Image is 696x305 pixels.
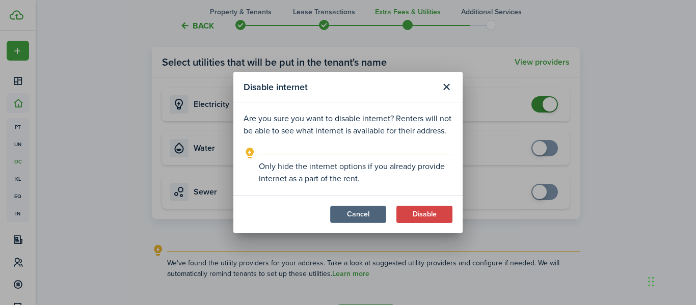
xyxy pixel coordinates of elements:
[244,147,256,159] i: outline
[648,266,654,297] div: Drag
[259,160,452,185] explanation-description: Only hide the internet options if you already provide internet as a part of the rent.
[396,206,452,223] button: Disable
[244,77,435,97] modal-title: Disable internet
[438,78,455,96] button: Close modal
[330,206,386,223] button: Cancel
[645,256,696,305] iframe: Chat Widget
[244,113,452,137] p: Are you sure you want to disable internet? Renters will not be able to see what internet is avail...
